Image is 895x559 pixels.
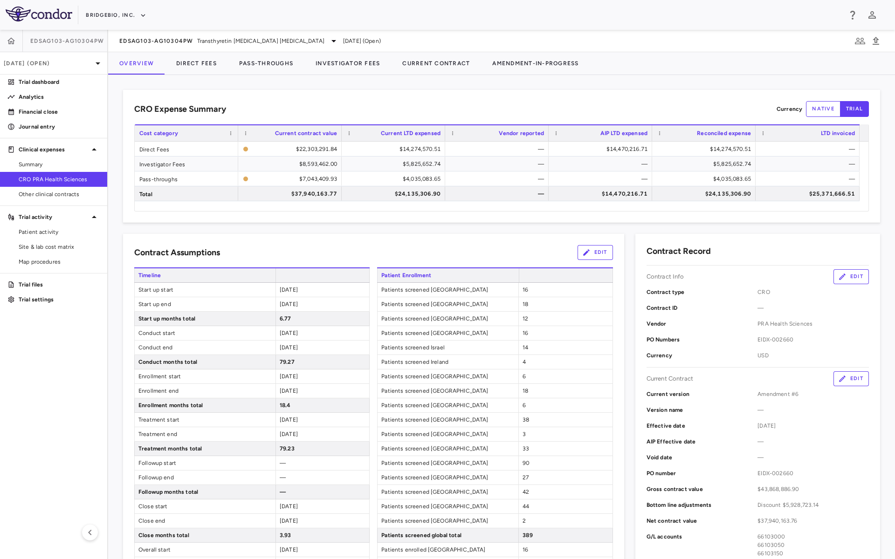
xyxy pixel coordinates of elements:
span: Transthyretin [MEDICAL_DATA] [MEDICAL_DATA] [197,37,324,45]
span: Patients screened [GEOGRAPHIC_DATA] [378,326,518,340]
span: [DATE] [757,422,869,430]
span: [DATE] [280,518,298,524]
p: Financial close [19,108,100,116]
p: PO number [647,469,758,477]
span: [DATE] [280,546,298,553]
div: — [557,171,647,186]
div: 66103000 [757,532,869,541]
div: $25,371,666.51 [764,186,855,201]
span: [DATE] [280,344,298,351]
span: — [757,437,869,446]
button: Direct Fees [165,52,228,75]
span: 4 [523,359,526,365]
p: PO Numbers [647,335,758,344]
span: The contract record and uploaded budget values do not match. Please review the contract record an... [243,172,337,185]
span: Timeline [134,268,275,282]
div: — [454,157,544,171]
div: — [764,171,855,186]
p: Version name [647,406,758,414]
span: 14 [523,344,528,351]
span: Patients screened [GEOGRAPHIC_DATA] [378,413,518,427]
button: Overview [108,52,165,75]
span: Start up start [135,283,275,297]
span: 33 [523,445,529,452]
div: $7,043,409.93 [252,171,337,186]
div: 66103150 [757,549,869,558]
span: Patients screened global total [378,528,518,542]
span: 16 [523,546,528,553]
span: Patients enrolled [GEOGRAPHIC_DATA] [378,543,518,557]
span: Patients screened [GEOGRAPHIC_DATA] [378,442,518,456]
p: Effective date [647,422,758,430]
div: $5,825,652.74 [661,157,751,171]
span: Patients screened [GEOGRAPHIC_DATA] [378,297,518,311]
p: Current version [647,390,758,398]
span: Patients screened [GEOGRAPHIC_DATA] [378,485,518,499]
span: 27 [523,474,529,481]
span: Start up months total [135,312,275,326]
div: $8,593,462.00 [247,157,337,171]
span: 44 [523,503,529,510]
div: $14,470,216.71 [557,142,647,157]
div: — [557,157,647,171]
span: — [757,406,869,414]
span: Cost category [139,130,178,136]
div: $14,470,216.71 [557,186,647,201]
span: 6 [523,402,526,409]
span: Patients screened [GEOGRAPHIC_DATA] [378,427,518,441]
span: Enrollment start [135,369,275,383]
span: [DATE] [280,503,298,510]
div: Discount $5,928,723.14 [757,501,869,509]
div: $14,274,570.51 [350,142,441,157]
p: Currency [777,105,802,113]
span: Close end [135,514,275,528]
span: — [280,474,286,481]
span: EIDX-002660 [757,469,869,477]
div: 66103050 [757,541,869,549]
span: 16 [523,286,528,293]
span: [DATE] (Open) [343,37,381,45]
div: Direct Fees [135,142,238,156]
div: $22,303,291.84 [252,142,337,157]
span: 3 [523,431,526,437]
span: 6 [523,373,526,380]
span: Current contract value [275,130,337,136]
p: Trial settings [19,295,100,304]
span: Patients screened [GEOGRAPHIC_DATA] [378,514,518,528]
p: Net contract value [647,517,758,525]
span: Treatment start [135,413,275,427]
span: Patients screened Israel [378,341,518,354]
p: Trial activity [19,213,89,221]
span: EDSAG103-AG10304PW [30,37,104,45]
h6: Contract Assumptions [134,246,220,259]
span: Followup start [135,456,275,470]
p: G/L accounts [647,532,758,558]
p: Currency [647,351,758,360]
div: $4,035,083.65 [350,171,441,186]
span: Patients screened [GEOGRAPHIC_DATA] [378,312,518,326]
span: 38 [523,416,529,423]
span: [DATE] [280,301,298,307]
button: Pass-Throughs [228,52,304,75]
span: [DATE] [280,388,298,394]
span: CRO PRA Health Sciences [19,175,100,184]
span: Patients screened Ireland [378,355,518,369]
span: Amendment #6 [757,390,869,398]
p: Analytics [19,93,100,101]
p: Vendor [647,320,758,328]
span: 389 [523,532,532,539]
h6: CRO Expense Summary [134,103,226,116]
div: $4,035,083.65 [661,171,751,186]
span: Conduct start [135,326,275,340]
span: — [757,304,869,312]
span: 42 [523,489,529,495]
span: Site & lab cost matrix [19,243,100,251]
span: Conduct end [135,341,275,354]
span: 6.77 [280,315,291,322]
span: Close start [135,499,275,513]
button: BridgeBio, Inc. [86,8,146,23]
button: Amendment-In-Progress [481,52,590,75]
button: native [806,101,840,117]
span: Close months total [135,528,275,542]
span: Patients screened [GEOGRAPHIC_DATA] [378,470,518,484]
